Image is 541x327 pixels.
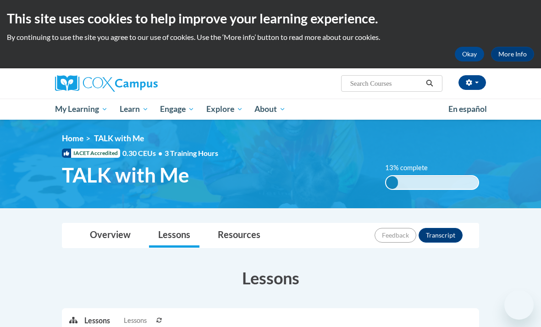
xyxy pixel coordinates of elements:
span: TALK with Me [94,133,144,143]
h2: This site uses cookies to help improve your learning experience. [7,9,534,28]
button: Search [423,78,436,89]
div: 13% complete [386,176,398,189]
a: En español [442,100,493,119]
span: Engage [160,104,194,115]
span: My Learning [55,104,108,115]
span: Explore [206,104,243,115]
img: Cox Campus [55,75,158,92]
p: Lessons [84,316,110,326]
a: My Learning [49,99,114,120]
button: Transcript [419,228,463,243]
span: About [254,104,286,115]
span: 3 Training Hours [165,149,218,157]
button: Account Settings [458,75,486,90]
a: About [249,99,292,120]
button: Okay [455,47,484,61]
p: By continuing to use the site you agree to our use of cookies. Use the ‘More info’ button to read... [7,32,534,42]
div: Main menu [48,99,493,120]
span: IACET Accredited [62,149,120,158]
a: Lessons [149,223,199,248]
iframe: Button to launch messaging window [504,290,534,320]
span: Learn [120,104,149,115]
a: Learn [114,99,155,120]
span: En español [448,104,487,114]
span: TALK with Me [62,163,189,187]
a: Resources [209,223,270,248]
h3: Lessons [62,266,479,289]
button: Feedback [375,228,416,243]
a: Cox Campus [55,75,189,92]
span: 0.30 CEUs [122,148,165,158]
a: Overview [81,223,140,248]
span: • [158,149,162,157]
a: Explore [200,99,249,120]
a: Home [62,133,83,143]
label: 13% complete [385,163,438,173]
span: Lessons [124,316,147,326]
a: Engage [154,99,200,120]
input: Search Courses [349,78,423,89]
a: More Info [491,47,534,61]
